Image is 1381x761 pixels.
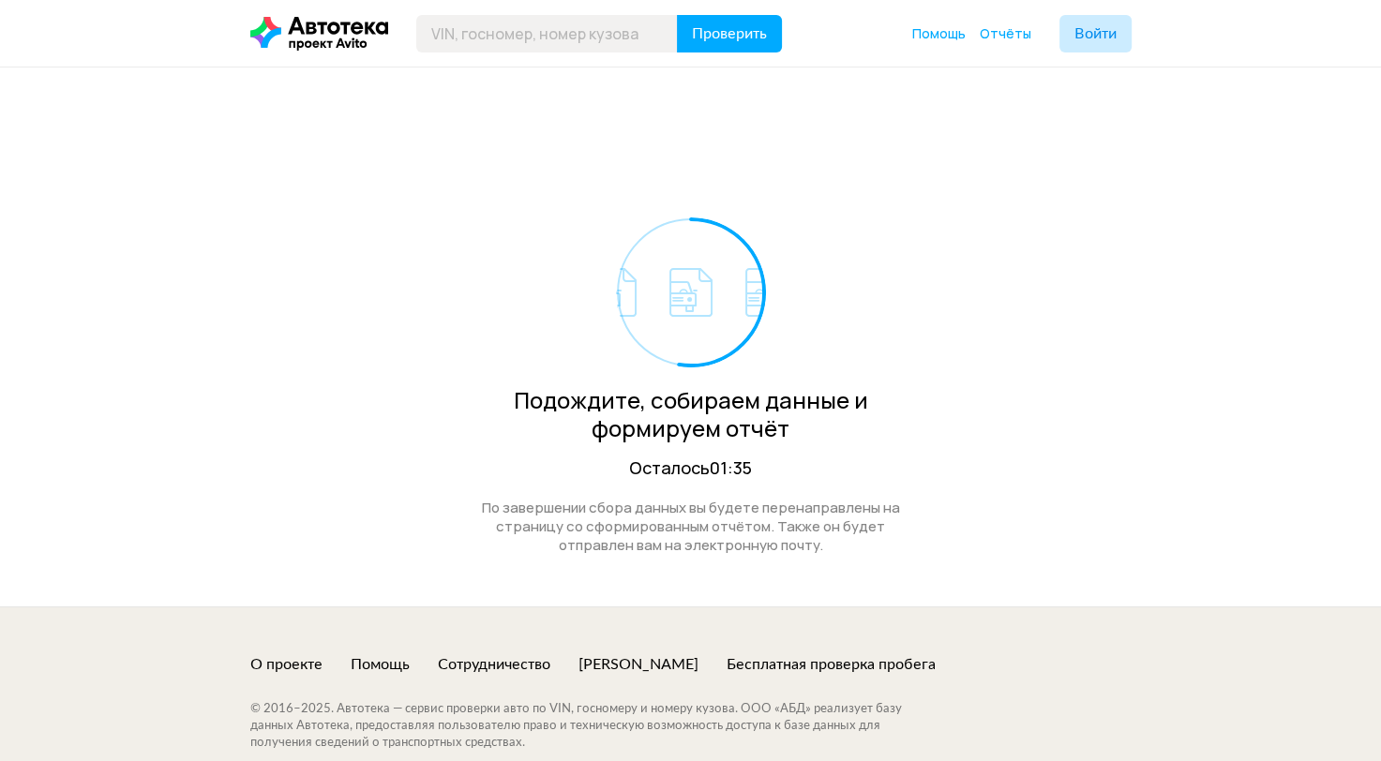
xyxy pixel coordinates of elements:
a: Помощь [351,654,410,675]
a: О проекте [250,654,323,675]
div: Подождите, собираем данные и формируем отчёт [461,386,921,442]
div: © 2016– 2025 . Автотека — сервис проверки авто по VIN, госномеру и номеру кузова. ООО «АБД» реали... [250,701,939,752]
span: Проверить [692,26,767,41]
span: Помощь [912,24,966,42]
button: Войти [1059,15,1132,52]
span: Войти [1074,26,1117,41]
button: Проверить [677,15,782,52]
a: Помощь [912,24,966,43]
a: Бесплатная проверка пробега [727,654,936,675]
span: Отчёты [980,24,1031,42]
input: VIN, госномер, номер кузова [416,15,678,52]
a: [PERSON_NAME] [578,654,698,675]
div: По завершении сбора данных вы будете перенаправлены на страницу со сформированным отчётом. Также ... [461,499,921,555]
div: Осталось 01:35 [461,456,921,480]
a: Отчёты [980,24,1031,43]
a: Сотрудничество [438,654,550,675]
